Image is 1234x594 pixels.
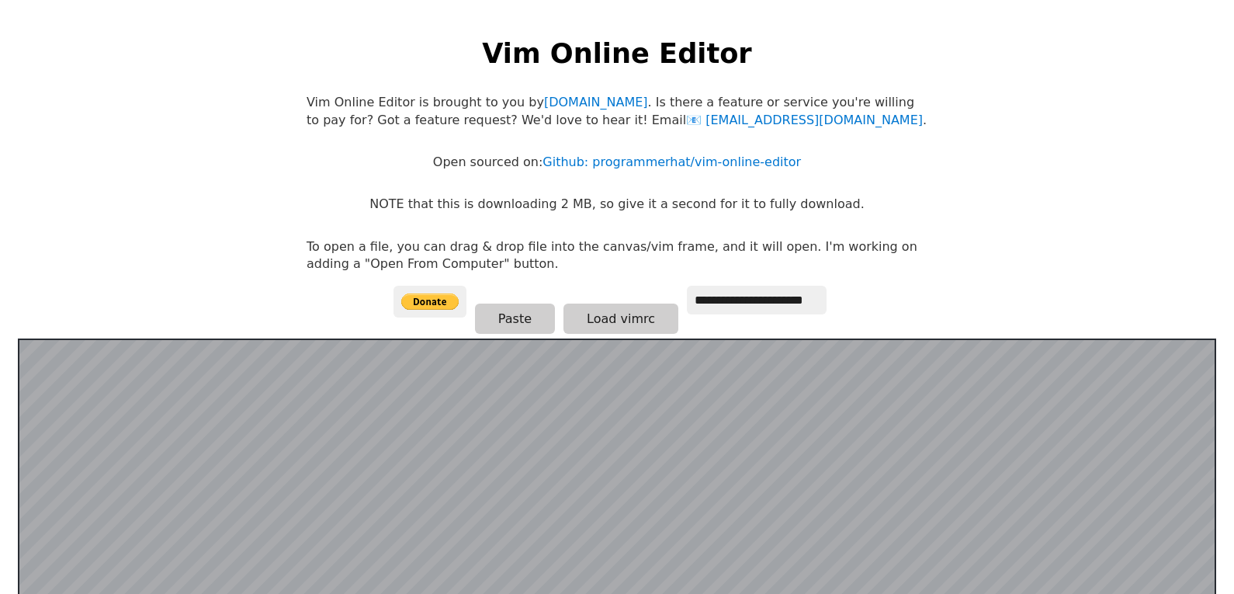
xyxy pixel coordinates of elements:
h1: Vim Online Editor [482,34,751,72]
p: Open sourced on: [433,154,801,171]
a: [EMAIL_ADDRESS][DOMAIN_NAME] [686,113,923,127]
a: [DOMAIN_NAME] [544,95,648,109]
button: Paste [475,304,555,334]
button: Load vimrc [563,304,678,334]
p: Vim Online Editor is brought to you by . Is there a feature or service you're willing to pay for?... [307,94,927,129]
p: To open a file, you can drag & drop file into the canvas/vim frame, and it will open. I'm working... [307,238,927,273]
p: NOTE that this is downloading 2 MB, so give it a second for it to fully download. [369,196,864,213]
a: Github: programmerhat/vim-online-editor [542,155,801,169]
